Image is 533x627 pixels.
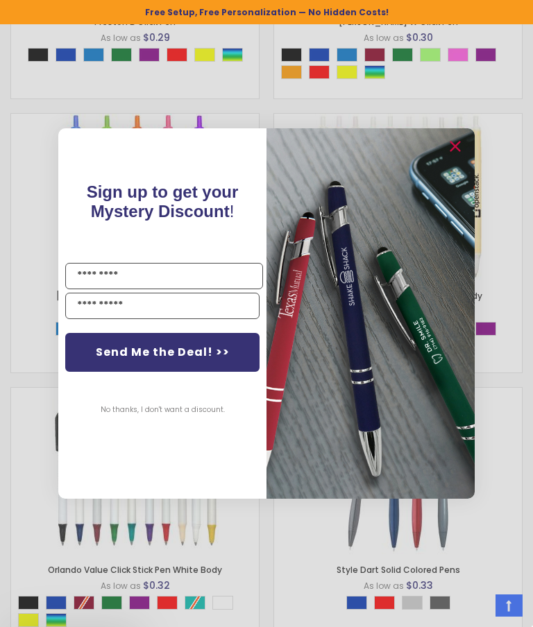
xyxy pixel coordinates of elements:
input: YOUR EMAIL [65,293,260,319]
button: Close dialog [444,135,466,157]
img: 081b18bf-2f98-4675-a917-09431eb06994.jpeg [266,128,475,498]
span: ! [87,182,239,221]
span: Sign up to get your Mystery Discount [87,182,239,221]
button: No thanks, I don't want a discount. [94,393,232,427]
button: Send Me the Deal! >> [65,333,260,372]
